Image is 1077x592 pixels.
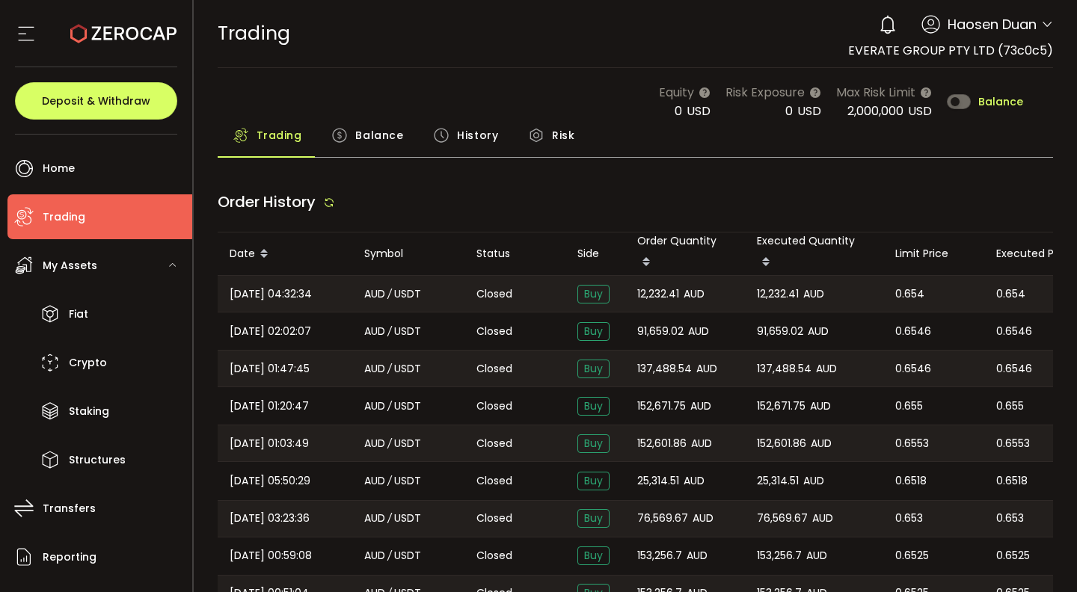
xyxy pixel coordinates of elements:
span: AUD [811,435,832,452]
em: / [387,435,392,452]
span: Risk [552,120,574,150]
span: 0.654 [996,286,1025,303]
span: 152,601.86 [757,435,806,452]
span: Buy [577,360,610,378]
span: Closed [476,473,512,489]
span: 0.655 [895,398,923,415]
span: 152,671.75 [757,398,806,415]
span: Trading [218,20,290,46]
span: 76,569.67 [757,510,808,527]
em: / [387,286,392,303]
span: USDT [394,510,421,527]
span: Closed [476,398,512,414]
span: 137,488.54 [637,360,692,377]
span: 25,314.51 [637,472,679,490]
span: Equity [659,83,694,102]
span: Buy [577,285,610,303]
span: Closed [476,324,512,339]
span: AUD [364,472,385,490]
span: 25,314.51 [757,472,799,490]
span: 12,232.41 [637,286,679,303]
span: AUD [364,398,385,415]
span: 0 [785,102,793,120]
span: Balance [978,96,1023,107]
span: 0.6518 [895,472,927,490]
span: AUD [690,398,711,415]
span: History [457,120,498,150]
span: Buy [577,546,610,565]
div: Status [464,245,565,262]
span: AUD [364,286,385,303]
span: USDT [394,398,421,415]
em: / [387,547,392,564]
span: Transfers [43,498,96,519]
span: USDT [394,435,421,452]
span: Buy [577,434,610,453]
span: USD [797,102,821,120]
span: 0.6553 [895,435,929,452]
span: AUD [364,435,385,452]
span: 0.6546 [895,360,931,377]
span: AUD [687,547,708,564]
span: 153,256.7 [757,547,802,564]
div: Date [218,241,352,267]
span: AUD [803,286,824,303]
span: AUD [696,360,717,377]
span: [DATE] 01:03:49 [230,435,309,452]
span: Home [43,158,75,179]
span: Balance [355,120,403,150]
span: Buy [577,322,610,341]
span: Closed [476,361,512,377]
span: AUD [806,547,827,564]
span: 0.654 [895,286,924,303]
span: Closed [476,548,512,564]
span: AUD [812,510,833,527]
div: Symbol [352,245,464,262]
span: Closed [476,511,512,526]
em: / [387,360,392,377]
span: Haosen Duan [948,14,1037,34]
span: Fiat [69,303,88,325]
em: / [387,323,392,340]
span: 0.6546 [996,360,1032,377]
span: 153,256.7 [637,547,682,564]
span: AUD [364,360,385,377]
span: Order History [218,191,316,212]
span: 91,659.02 [757,323,803,340]
span: AUD [693,510,714,527]
span: 91,659.02 [637,323,684,340]
span: 0.6525 [895,547,929,564]
div: Side [565,245,625,262]
span: AUD [808,323,829,340]
span: 0.6546 [895,323,931,340]
span: Buy [577,472,610,490]
span: USDT [394,323,421,340]
span: 137,488.54 [757,360,811,377]
iframe: Chat Widget [899,431,1077,592]
span: Crypto [69,352,107,374]
span: Trading [43,206,85,228]
em: / [387,398,392,415]
div: Executed Quantity [745,232,883,275]
span: [DATE] 04:32:34 [230,286,312,303]
span: Risk Exposure [725,83,805,102]
span: 152,601.86 [637,435,687,452]
span: [DATE] 01:20:47 [230,398,309,415]
span: USD [687,102,711,120]
span: Structures [69,449,126,471]
span: [DATE] 05:50:29 [230,472,310,490]
span: AUD [688,323,709,340]
span: 0.653 [895,510,923,527]
span: Buy [577,397,610,416]
span: EVERATE GROUP PTY LTD (73c0c5) [848,42,1053,59]
span: 2,000,000 [847,102,903,120]
span: USDT [394,547,421,564]
span: 12,232.41 [757,286,799,303]
span: USDT [394,286,421,303]
span: 0 [675,102,682,120]
span: AUD [684,472,705,490]
span: AUD [684,286,705,303]
span: My Assets [43,255,97,277]
span: AUD [810,398,831,415]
